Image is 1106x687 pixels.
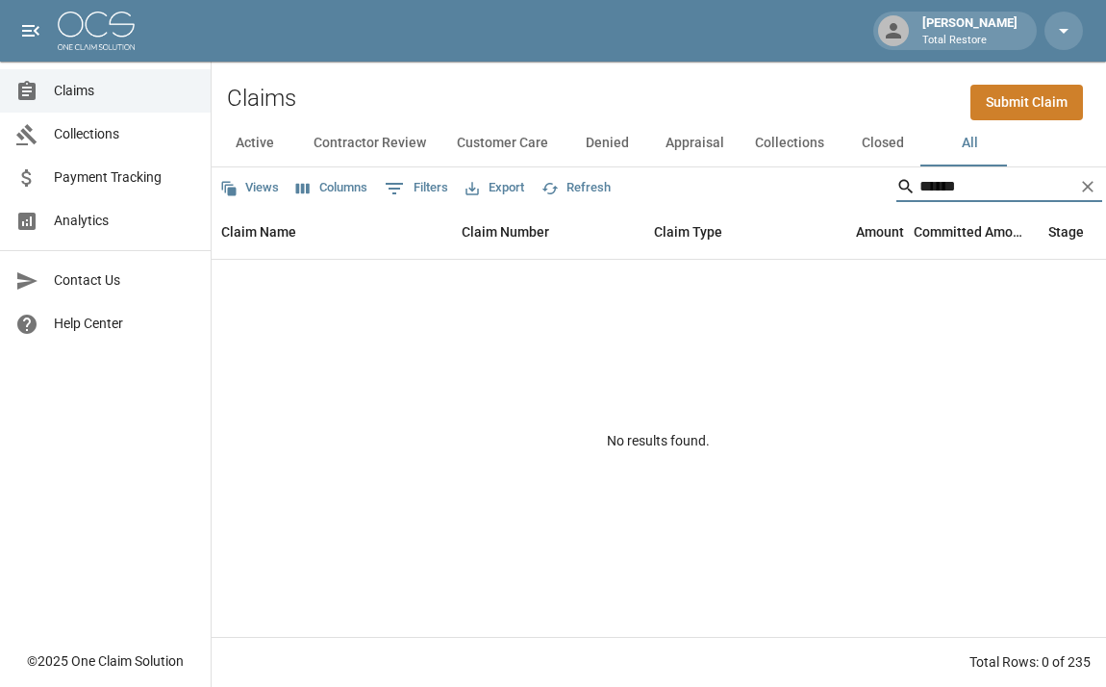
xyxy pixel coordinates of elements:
[54,81,195,101] span: Claims
[896,171,1102,206] div: Search
[54,314,195,334] span: Help Center
[926,120,1013,166] button: All
[221,205,296,259] div: Claim Name
[969,652,1091,672] div: Total Rows: 0 of 235
[740,120,840,166] button: Collections
[856,205,904,259] div: Amount
[212,120,1106,166] div: dynamic tabs
[54,167,195,188] span: Payment Tracking
[54,211,195,231] span: Analytics
[441,120,564,166] button: Customer Care
[212,120,298,166] button: Active
[212,260,1106,623] div: No results found.
[1073,172,1102,201] button: Clear
[789,205,914,259] div: Amount
[915,13,1025,48] div: [PERSON_NAME]
[227,85,296,113] h2: Claims
[212,205,452,259] div: Claim Name
[914,205,1029,259] div: Committed Amount
[380,173,453,204] button: Show filters
[58,12,135,50] img: ocs-logo-white-transparent.png
[462,205,549,259] div: Claim Number
[644,205,789,259] div: Claim Type
[291,173,372,203] button: Select columns
[654,205,722,259] div: Claim Type
[650,120,740,166] button: Appraisal
[970,85,1083,120] a: Submit Claim
[1048,205,1084,259] div: Stage
[54,124,195,144] span: Collections
[564,120,650,166] button: Denied
[298,120,441,166] button: Contractor Review
[215,173,284,203] button: Views
[27,651,184,671] div: © 2025 One Claim Solution
[452,205,644,259] div: Claim Number
[12,12,50,50] button: open drawer
[914,205,1039,259] div: Committed Amount
[54,270,195,291] span: Contact Us
[922,33,1018,49] p: Total Restore
[461,173,529,203] button: Export
[537,173,616,203] button: Refresh
[840,120,926,166] button: Closed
